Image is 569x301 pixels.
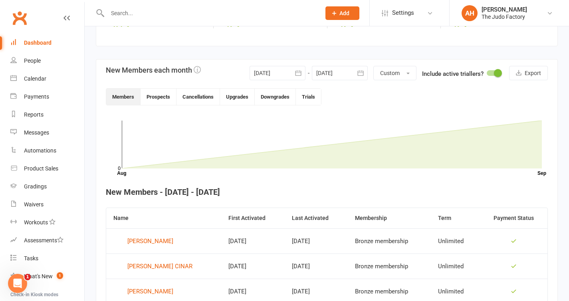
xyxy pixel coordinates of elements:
[10,250,84,267] a: Tasks
[24,129,49,136] div: Messages
[348,208,431,228] th: Membership
[221,208,285,228] th: First Activated
[10,106,84,124] a: Reports
[509,66,548,80] button: Export
[221,228,285,253] td: [DATE]
[106,208,221,228] th: Name
[373,66,416,80] button: Custom
[176,89,220,105] button: Cancellations
[482,13,527,20] div: The Judo Factory
[113,260,214,272] a: [PERSON_NAME] CINAR
[24,219,48,226] div: Workouts
[348,253,431,279] td: Bronze membership
[10,8,30,28] a: Clubworx
[127,235,173,247] div: [PERSON_NAME]
[10,52,84,70] a: People
[348,228,431,253] td: Bronze membership
[24,165,58,172] div: Product Sales
[127,285,173,297] div: [PERSON_NAME]
[10,34,84,52] a: Dashboard
[255,89,296,105] button: Downgrades
[127,260,192,272] div: [PERSON_NAME] CINAR
[10,196,84,214] a: Waivers
[24,273,53,279] div: What's New
[141,89,176,105] button: Prospects
[10,142,84,160] a: Automations
[24,274,31,280] span: 1
[24,111,44,118] div: Reports
[10,160,84,178] a: Product Sales
[431,208,480,228] th: Term
[106,66,201,74] h3: New Members each month
[10,88,84,106] a: Payments
[24,57,41,64] div: People
[24,237,63,244] div: Assessments
[113,285,214,297] a: [PERSON_NAME]
[296,89,321,105] button: Trials
[10,124,84,142] a: Messages
[380,70,400,76] span: Custom
[10,232,84,250] a: Assessments
[10,267,84,285] a: What's New1
[285,253,348,279] td: [DATE]
[462,5,478,21] div: AH
[106,89,141,105] button: Members
[24,255,38,261] div: Tasks
[339,10,349,16] span: Add
[285,208,348,228] th: Last Activated
[24,201,44,208] div: Waivers
[113,235,214,247] a: [PERSON_NAME]
[285,228,348,253] td: [DATE]
[24,75,46,82] div: Calendar
[431,253,480,279] td: Unlimited
[10,178,84,196] a: Gradings
[221,253,285,279] td: [DATE]
[482,6,527,13] div: [PERSON_NAME]
[422,69,484,79] label: Include active triallers?
[480,208,547,228] th: Payment Status
[220,89,255,105] button: Upgrades
[392,4,414,22] span: Settings
[24,40,52,46] div: Dashboard
[325,6,359,20] button: Add
[431,228,480,253] td: Unlimited
[24,147,56,154] div: Automations
[106,188,548,196] h4: New Members - [DATE] - [DATE]
[57,272,63,279] span: 1
[8,274,27,293] iframe: Intercom live chat
[105,8,315,19] input: Search...
[24,93,49,100] div: Payments
[10,70,84,88] a: Calendar
[24,183,47,190] div: Gradings
[10,214,84,232] a: Workouts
